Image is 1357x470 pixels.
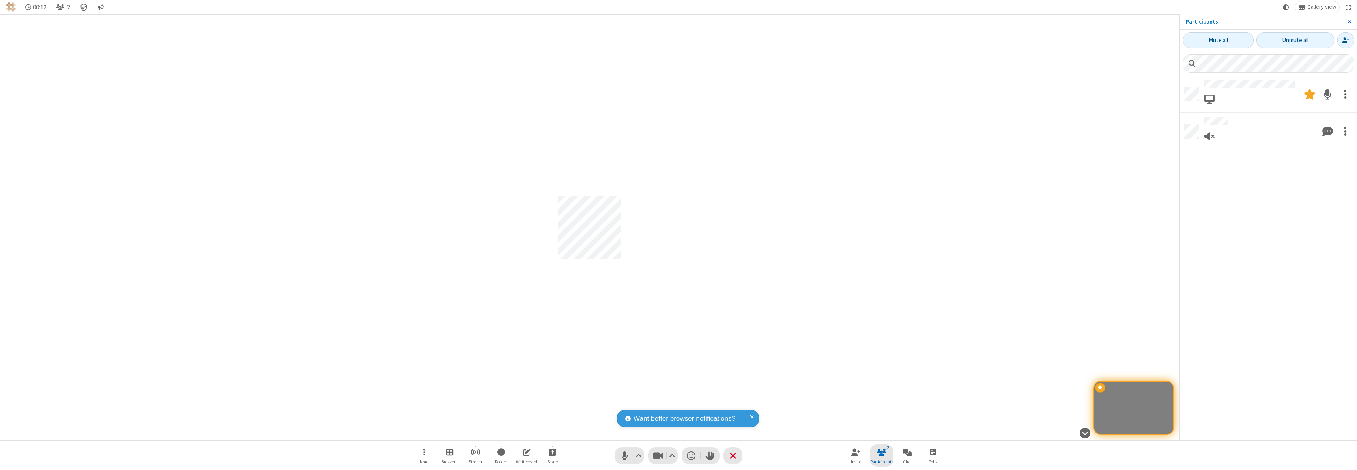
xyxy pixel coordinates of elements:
[438,444,462,467] button: Manage Breakout Rooms
[1204,90,1215,108] button: Joined via web browser
[903,459,912,464] span: Chat
[615,447,644,464] button: Mute (⌘+Shift+A)
[1295,1,1339,13] button: Change layout
[94,1,107,13] button: Conversation
[515,444,538,467] button: Open shared whiteboard
[495,459,507,464] span: Record
[648,447,678,464] button: Stop video (⌘+Shift+V)
[547,459,558,464] span: Share
[723,447,742,464] button: End or leave meeting
[885,444,892,451] div: 2
[851,459,861,464] span: Invite
[33,4,47,11] span: 00:12
[1183,32,1254,48] button: Mute all
[870,444,893,467] button: Close participant list
[6,2,16,12] img: QA Selenium DO NOT DELETE OR CHANGE
[469,459,482,464] span: Stream
[489,444,513,467] button: Start recording
[634,414,735,424] span: Want better browser notifications?
[412,444,436,467] button: Open menu
[77,1,92,13] div: Meeting details Encryption enabled
[1337,32,1354,48] button: Invite
[1256,32,1334,48] button: Unmute all
[929,459,937,464] span: Polls
[844,444,868,467] button: Invite participants (⌘+Shift+I)
[540,444,564,467] button: Start sharing
[1186,17,1342,26] p: Participants
[701,447,720,464] button: Raise hand
[441,459,458,464] span: Breakout
[1077,423,1093,442] button: Hide
[1204,127,1215,145] button: Viewing only, no audio connected
[464,444,487,467] button: Start streaming
[1280,1,1292,13] button: Using system theme
[682,447,701,464] button: Send a reaction
[516,459,537,464] span: Whiteboard
[895,444,919,467] button: Open chat
[634,447,644,464] button: Audio settings
[921,444,945,467] button: Open poll
[53,1,73,13] button: Close participant list
[1342,1,1354,13] button: Fullscreen
[1342,14,1357,29] button: Close sidebar
[1307,4,1336,10] span: Gallery view
[870,459,893,464] span: Participants
[22,1,50,13] div: Timer
[667,447,678,464] button: Video setting
[67,4,70,11] span: 2
[420,459,428,464] span: More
